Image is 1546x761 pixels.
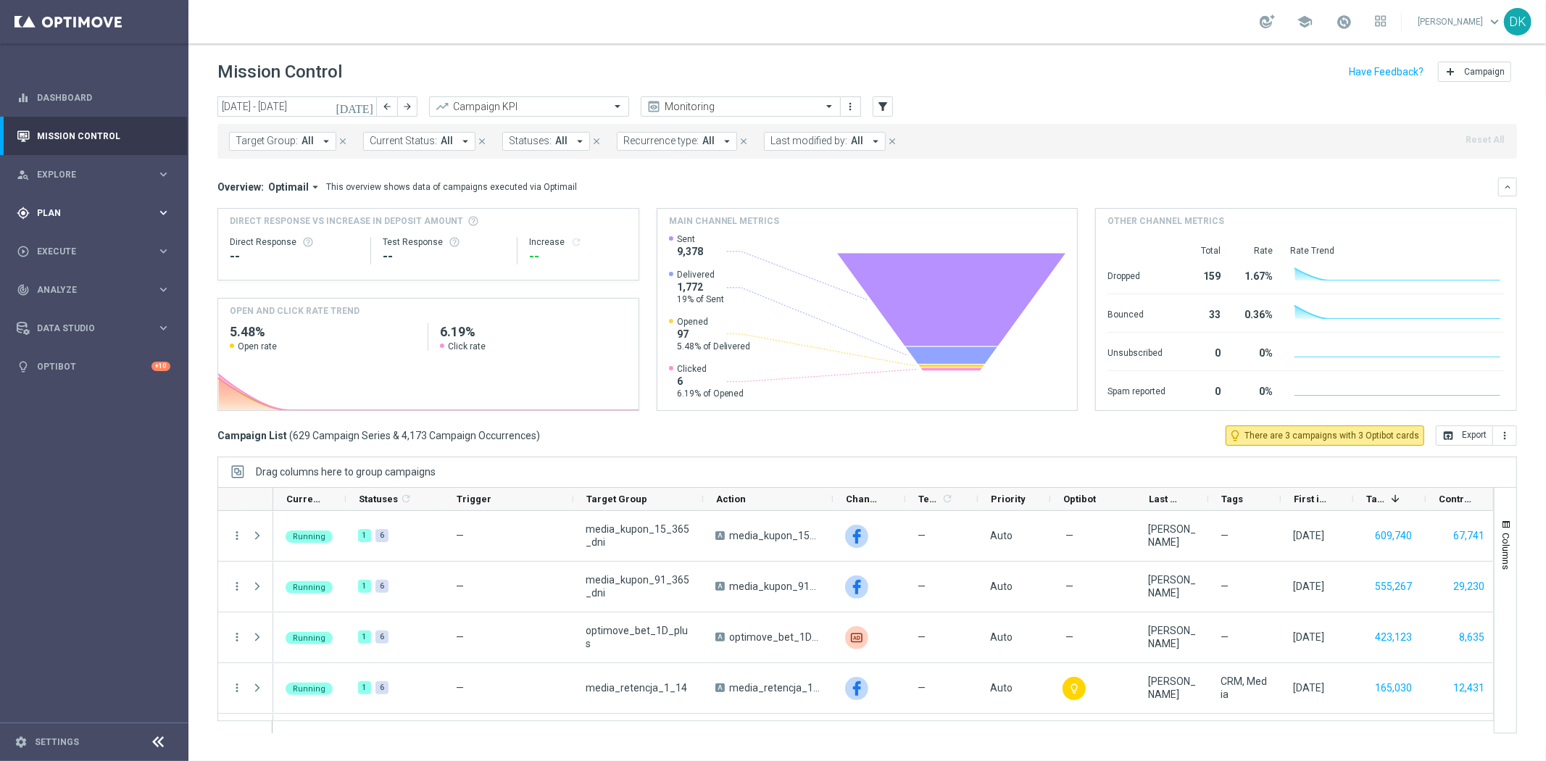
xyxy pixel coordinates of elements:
[17,360,30,373] i: lightbulb
[37,170,157,179] span: Explore
[477,136,487,146] i: close
[1436,425,1493,446] button: open_in_browser Export
[716,494,746,504] span: Action
[715,683,725,692] span: A
[17,117,170,155] div: Mission Control
[286,529,333,543] colored-tag: Running
[1452,679,1486,697] button: 12,431
[1294,494,1329,504] span: First in Range
[16,361,171,373] div: lightbulb Optibot +10
[333,96,377,118] button: [DATE]
[677,269,724,280] span: Delivered
[623,135,699,147] span: Recurrence type:
[591,136,602,146] i: close
[677,233,703,245] span: Sent
[586,573,691,599] span: media_kupon_91_365_dni
[715,582,725,591] span: A
[1349,67,1424,77] input: Have Feedback?
[286,631,333,644] colored-tag: Running
[729,580,820,593] span: media_kupon_91_365_dni
[739,136,749,146] i: close
[375,681,388,694] div: 6
[37,286,157,294] span: Analyze
[1183,302,1221,325] div: 33
[1504,8,1532,36] div: DK
[336,100,375,113] i: [DATE]
[17,207,30,220] i: gps_fixed
[370,135,437,147] span: Current Status:
[1107,378,1165,402] div: Spam reported
[887,136,897,146] i: close
[448,341,486,352] span: Click rate
[16,92,171,104] div: equalizer Dashboard
[1148,624,1196,650] div: Krystian Potoczny
[586,523,691,549] span: media_kupon_15_365_dni
[876,100,889,113] i: filter_alt
[1238,245,1273,257] div: Rate
[1438,62,1511,82] button: add Campaign
[669,215,780,228] h4: Main channel metrics
[218,612,273,663] div: Press SPACE to select this row.
[230,580,244,593] button: more_vert
[1452,527,1486,545] button: 67,741
[555,135,568,147] span: All
[1445,66,1456,78] i: add
[1238,340,1273,363] div: 0%
[16,130,171,142] div: Mission Control
[151,362,170,371] div: +10
[1065,631,1073,644] span: —
[456,682,464,694] span: —
[229,132,336,151] button: Target Group: All arrow_drop_down
[1148,675,1196,701] div: Wojciech Witek
[1373,679,1413,697] button: 165,030
[456,581,464,592] span: —
[846,494,881,504] span: Channel
[509,135,552,147] span: Statuses:
[529,248,627,265] div: --
[1293,681,1324,694] div: 22 Sep 2025, Monday
[586,494,647,504] span: Target Group
[375,580,388,593] div: 6
[441,135,453,147] span: All
[677,316,751,328] span: Opened
[502,132,590,151] button: Statuses: All arrow_drop_down
[1148,573,1196,599] div: Patryk Przybolewski
[990,682,1013,694] span: Auto
[1183,340,1221,363] div: 0
[1499,430,1510,441] i: more_vert
[400,493,412,504] i: refresh
[320,135,333,148] i: arrow_drop_down
[16,323,171,334] div: Data Studio keyboard_arrow_right
[230,248,359,265] div: --
[647,99,661,114] i: preview
[677,375,744,388] span: 6
[286,681,333,695] colored-tag: Running
[1221,529,1229,542] span: —
[157,206,170,220] i: keyboard_arrow_right
[273,562,1498,612] div: Press SPACE to select this row.
[17,91,30,104] i: equalizer
[264,180,326,194] button: Optimail arrow_drop_down
[1238,302,1273,325] div: 0.36%
[375,631,388,644] div: 6
[358,580,371,593] div: 1
[16,207,171,219] div: gps_fixed Plan keyboard_arrow_right
[268,180,309,194] span: Optimail
[1107,340,1165,363] div: Unsubscribed
[1226,425,1424,446] button: lightbulb_outline There are 3 campaigns with 3 Optibot cards
[293,429,536,442] span: 629 Campaign Series & 4,173 Campaign Occurrences
[435,99,449,114] i: trending_up
[293,583,325,592] span: Running
[16,284,171,296] button: track_changes Analyze keyboard_arrow_right
[677,388,744,399] span: 6.19% of Opened
[1458,628,1486,646] button: 8,635
[1149,494,1184,504] span: Last Modified By
[157,283,170,296] i: keyboard_arrow_right
[702,135,715,147] span: All
[326,180,577,194] div: This overview shows data of campaigns executed via Optimail
[1063,494,1096,504] span: Optibot
[377,96,397,117] button: arrow_back
[37,117,170,155] a: Mission Control
[236,135,298,147] span: Target Group:
[536,429,540,442] span: )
